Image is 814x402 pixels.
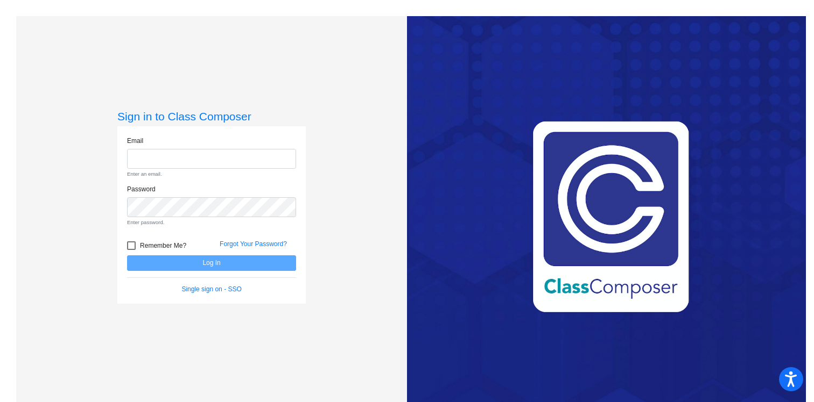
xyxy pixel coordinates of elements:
[127,184,156,194] label: Password
[127,136,143,146] label: Email
[181,285,241,293] a: Single sign on - SSO
[140,239,186,252] span: Remember Me?
[127,170,296,178] small: Enter an email.
[220,240,287,248] a: Forgot Your Password?
[127,255,296,271] button: Log In
[117,110,306,123] h3: Sign in to Class Composer
[127,219,296,226] small: Enter password.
